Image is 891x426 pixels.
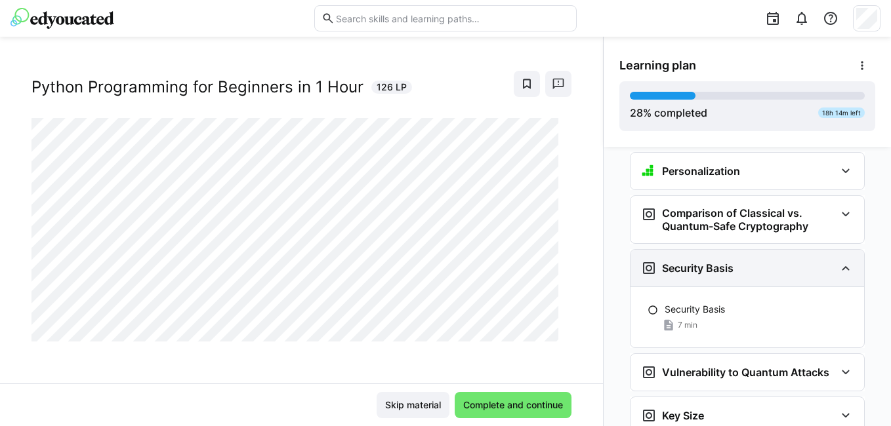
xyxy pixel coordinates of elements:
[377,392,449,418] button: Skip material
[662,206,835,233] h3: Comparison of Classical vs. Quantum-Safe Cryptography
[662,366,829,379] h3: Vulnerability to Quantum Attacks
[455,392,571,418] button: Complete and continue
[461,398,565,412] span: Complete and continue
[630,106,643,119] span: 28
[335,12,570,24] input: Search skills and learning paths…
[665,303,725,316] p: Security Basis
[818,107,865,118] div: 18h 14m left
[31,77,363,97] h2: Python Programming for Beginners in 1 Hour
[619,58,696,73] span: Learning plan
[383,398,443,412] span: Skip material
[377,81,407,94] span: 126 LP
[662,409,704,422] h3: Key Size
[662,261,734,275] h3: Security Basis
[678,320,697,330] span: 7 min
[630,105,707,121] div: % completed
[662,165,740,178] h3: Personalization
